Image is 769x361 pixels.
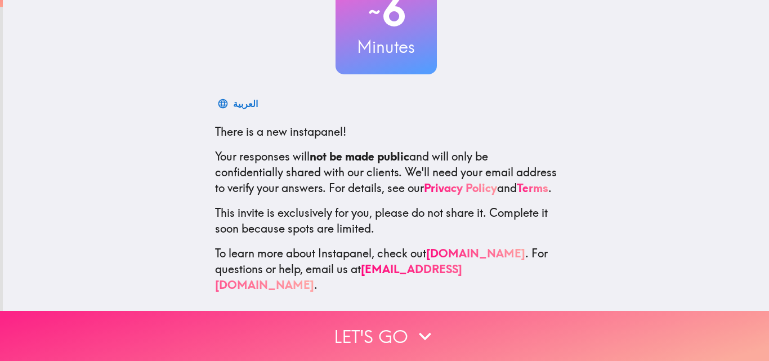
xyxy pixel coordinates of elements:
[517,181,548,195] a: Terms
[215,149,557,196] p: Your responses will and will only be confidentially shared with our clients. We'll need your emai...
[426,246,525,260] a: [DOMAIN_NAME]
[336,35,437,59] h3: Minutes
[233,96,258,112] div: العربية
[310,149,409,163] b: not be made public
[424,181,497,195] a: Privacy Policy
[215,124,346,139] span: There is a new instapanel!
[215,262,462,292] a: [EMAIL_ADDRESS][DOMAIN_NAME]
[215,205,557,237] p: This invite is exclusively for you, please do not share it. Complete it soon because spots are li...
[215,246,557,293] p: To learn more about Instapanel, check out . For questions or help, email us at .
[215,92,262,115] button: العربية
